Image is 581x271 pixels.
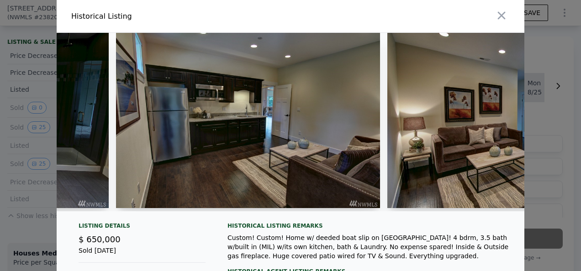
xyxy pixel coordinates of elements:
div: Custom! Custom! Home w/ deeded boat slip on [GEOGRAPHIC_DATA]! 4 bdrm, 3.5 bath w/built in (MIL) ... [227,233,510,261]
div: Historical Listing remarks [227,222,510,229]
div: Listing Details [79,222,206,233]
div: Sold [DATE] [79,246,206,263]
img: Property Img [116,33,380,208]
div: Historical Listing [71,11,287,22]
span: $ 650,000 [79,235,121,244]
